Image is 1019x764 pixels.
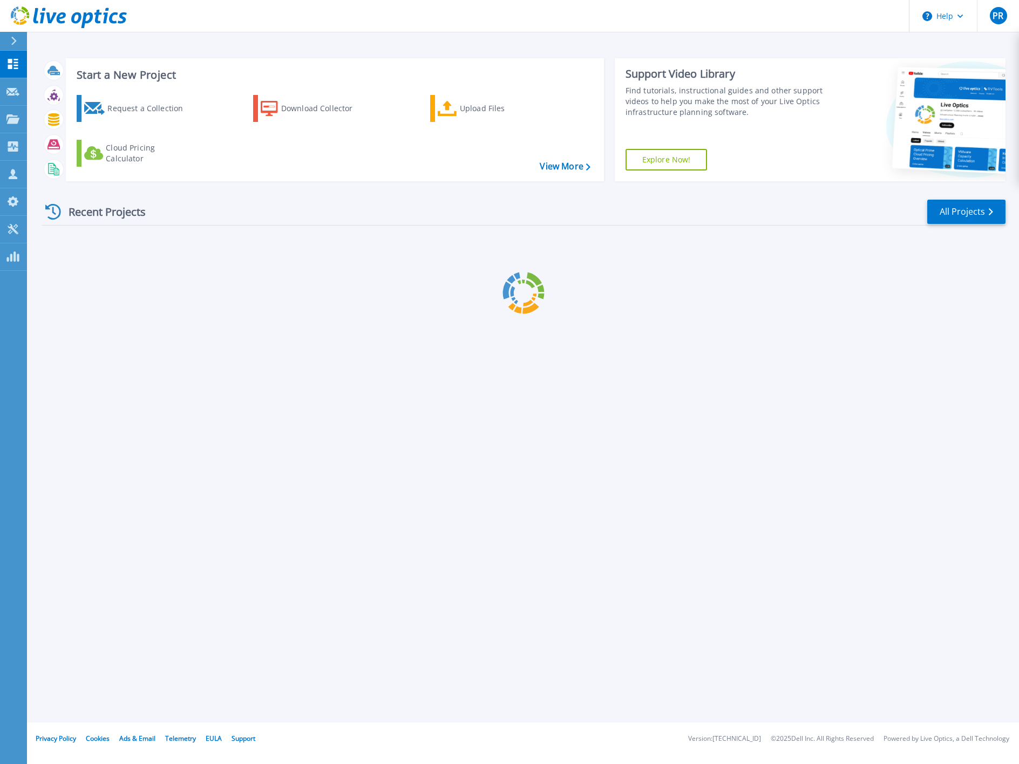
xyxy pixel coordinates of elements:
[106,142,192,164] div: Cloud Pricing Calculator
[165,734,196,743] a: Telemetry
[206,734,222,743] a: EULA
[86,734,110,743] a: Cookies
[119,734,155,743] a: Ads & Email
[232,734,255,743] a: Support
[460,98,546,119] div: Upload Files
[993,11,1003,20] span: PR
[626,149,708,170] a: Explore Now!
[626,67,825,81] div: Support Video Library
[107,98,194,119] div: Request a Collection
[253,95,373,122] a: Download Collector
[771,735,874,742] li: © 2025 Dell Inc. All Rights Reserved
[281,98,368,119] div: Download Collector
[540,161,590,172] a: View More
[77,95,197,122] a: Request a Collection
[688,735,761,742] li: Version: [TECHNICAL_ID]
[77,140,197,167] a: Cloud Pricing Calculator
[430,95,551,122] a: Upload Files
[626,85,825,118] div: Find tutorials, instructional guides and other support videos to help you make the most of your L...
[36,734,76,743] a: Privacy Policy
[927,200,1006,224] a: All Projects
[884,735,1009,742] li: Powered by Live Optics, a Dell Technology
[42,199,160,225] div: Recent Projects
[77,69,590,81] h3: Start a New Project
